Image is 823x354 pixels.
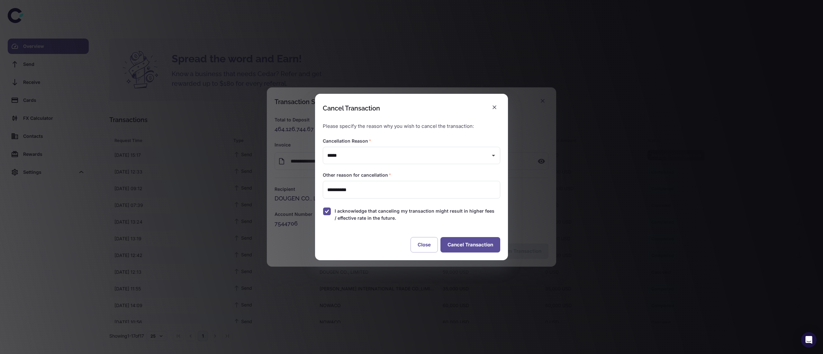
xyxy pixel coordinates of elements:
[440,237,500,252] button: Cancel Transaction
[801,332,817,348] div: Open Intercom Messenger
[323,138,371,144] label: Cancellation Reason
[323,104,380,112] div: Cancel Transaction
[323,123,500,130] p: Please specify the reason why you wish to cancel the transaction:
[489,151,498,160] button: Open
[323,172,391,178] label: Other reason for cancellation
[411,237,438,252] button: Close
[335,208,495,222] span: I acknowledge that canceling my transaction might result in higher fees / effective rate in the f...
